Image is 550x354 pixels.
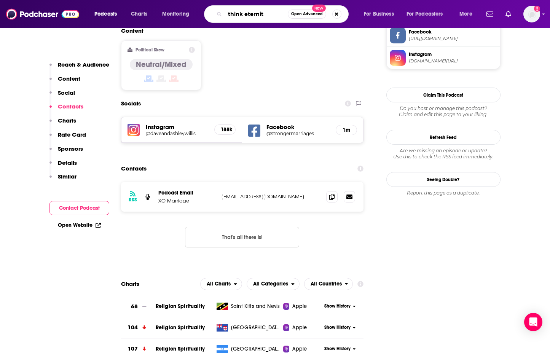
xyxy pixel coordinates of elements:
button: Show profile menu [523,6,540,22]
a: Show notifications dropdown [483,8,496,21]
span: Instagram [409,51,497,58]
h2: Content [121,27,358,34]
button: open menu [200,278,242,290]
h3: 104 [128,323,138,332]
a: Apple [283,303,322,310]
button: Rate Card [49,131,86,145]
span: Apple [292,345,307,353]
span: Show History [324,346,351,352]
span: Saint Kitts and Nevis [231,303,280,310]
a: @strongermarriages [266,131,330,136]
button: Show History [322,346,358,352]
a: Seeing Double? [386,172,501,187]
img: iconImage [128,124,140,136]
svg: Add a profile image [534,6,540,12]
span: Monitoring [162,9,189,19]
span: Logged in as shcarlos [523,6,540,22]
a: Religion Spirituality [156,303,205,309]
p: Similar [58,173,77,180]
p: Podcast Email [158,190,215,196]
span: All Charts [207,281,231,287]
a: 68 [121,296,156,317]
h4: Neutral/Mixed [136,60,187,69]
span: Religion Spirituality [156,346,205,352]
button: Nothing here. [185,227,299,247]
p: [EMAIL_ADDRESS][DOMAIN_NAME] [222,193,320,200]
span: For Business [364,9,394,19]
span: Podcasts [94,9,117,19]
h3: 68 [131,302,138,311]
button: open menu [89,8,127,20]
h2: Political Skew [136,47,164,53]
img: User Profile [523,6,540,22]
span: For Podcasters [407,9,443,19]
button: open menu [304,278,353,290]
a: 104 [121,317,156,338]
a: Apple [283,324,322,332]
h5: 188k [221,126,229,133]
button: Show History [322,324,358,331]
span: Fiji [231,324,281,332]
a: [GEOGRAPHIC_DATA] [214,324,283,332]
span: Apple [292,324,307,332]
span: New [312,5,326,12]
button: Reach & Audience [49,61,109,75]
span: More [459,9,472,19]
span: Facebook [409,29,497,35]
span: Honduras [231,345,281,353]
h3: 107 [128,344,138,353]
span: Show History [324,324,351,331]
button: open menu [247,278,300,290]
button: open menu [402,8,454,20]
a: [GEOGRAPHIC_DATA] [214,345,283,353]
h3: RSS [129,197,137,203]
span: All Countries [311,281,342,287]
img: Podchaser - Follow, Share and Rate Podcasts [6,7,79,21]
input: Search podcasts, credits, & more... [225,8,288,20]
p: XO Marriage [158,198,215,204]
span: Show History [324,303,351,309]
button: Refresh Feed [386,130,501,145]
p: Charts [58,117,76,124]
a: Apple [283,345,322,353]
button: Contact Podcast [49,201,109,215]
p: Rate Card [58,131,86,138]
h2: Contacts [121,161,147,176]
button: Social [49,89,75,103]
h5: Instagram [146,123,209,131]
span: Do you host or manage this podcast? [386,105,501,112]
p: Details [58,159,77,166]
h2: Platforms [200,278,242,290]
h2: Socials [121,96,141,111]
div: Claim and edit this page to your liking. [386,105,501,118]
p: Contacts [58,103,83,110]
button: Sponsors [49,145,83,159]
button: Contacts [49,103,83,117]
div: Search podcasts, credits, & more... [211,5,356,23]
p: Reach & Audience [58,61,109,68]
p: Social [58,89,75,96]
button: Charts [49,117,76,131]
a: Religion Spirituality [156,324,205,331]
span: Apple [292,303,307,310]
span: instagram.com/daveandashleywillis [409,58,497,64]
button: open menu [157,8,199,20]
h2: Charts [121,280,139,287]
button: Similar [49,173,77,187]
button: Open AdvancedNew [288,10,326,19]
a: Open Website [58,222,101,228]
h5: 1m [342,127,351,133]
a: Charts [126,8,152,20]
p: Sponsors [58,145,83,152]
h5: @daveandashleywillis [146,131,209,136]
span: https://www.facebook.com/strongermarriages [409,36,497,41]
span: All Categories [253,281,288,287]
button: open menu [454,8,482,20]
h5: Facebook [266,123,330,131]
button: Claim This Podcast [386,88,501,102]
a: Instagram[DOMAIN_NAME][URL] [390,50,497,66]
button: Details [49,159,77,173]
